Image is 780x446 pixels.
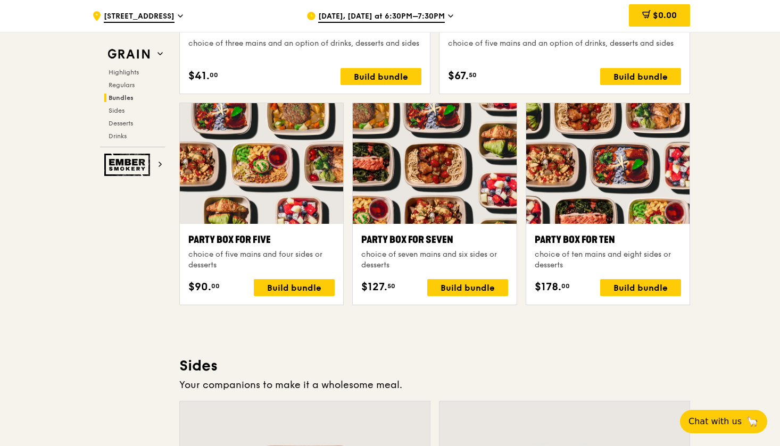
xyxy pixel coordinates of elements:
[469,71,477,79] span: 50
[341,68,421,85] div: Build bundle
[104,154,153,176] img: Ember Smokery web logo
[600,68,681,85] div: Build bundle
[109,94,134,102] span: Bundles
[680,410,767,433] button: Chat with us🦙
[104,45,153,64] img: Grain web logo
[448,38,681,49] div: choice of five mains and an option of drinks, desserts and sides
[535,249,681,271] div: choice of ten mains and eight sides or desserts
[179,377,690,392] div: Your companions to make it a wholesome meal.
[109,81,135,89] span: Regulars
[746,415,759,428] span: 🦙
[109,120,133,127] span: Desserts
[361,232,508,247] div: Party Box for Seven
[104,11,175,23] span: [STREET_ADDRESS]
[109,132,127,140] span: Drinks
[210,71,218,79] span: 00
[188,68,210,84] span: $41.
[109,69,139,76] span: Highlights
[188,232,335,247] div: Party Box for Five
[535,279,561,295] span: $178.
[600,279,681,296] div: Build bundle
[535,232,681,247] div: Party Box for Ten
[448,68,469,84] span: $67.
[361,279,387,295] span: $127.
[318,11,445,23] span: [DATE], [DATE] at 6:30PM–7:30PM
[254,279,335,296] div: Build bundle
[561,282,570,290] span: 00
[427,279,508,296] div: Build bundle
[188,249,335,271] div: choice of five mains and four sides or desserts
[653,10,677,20] span: $0.00
[361,249,508,271] div: choice of seven mains and six sides or desserts
[188,38,421,49] div: choice of three mains and an option of drinks, desserts and sides
[387,282,395,290] span: 50
[211,282,220,290] span: 00
[109,107,125,114] span: Sides
[179,356,690,375] h3: Sides
[188,279,211,295] span: $90.
[688,415,742,428] span: Chat with us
